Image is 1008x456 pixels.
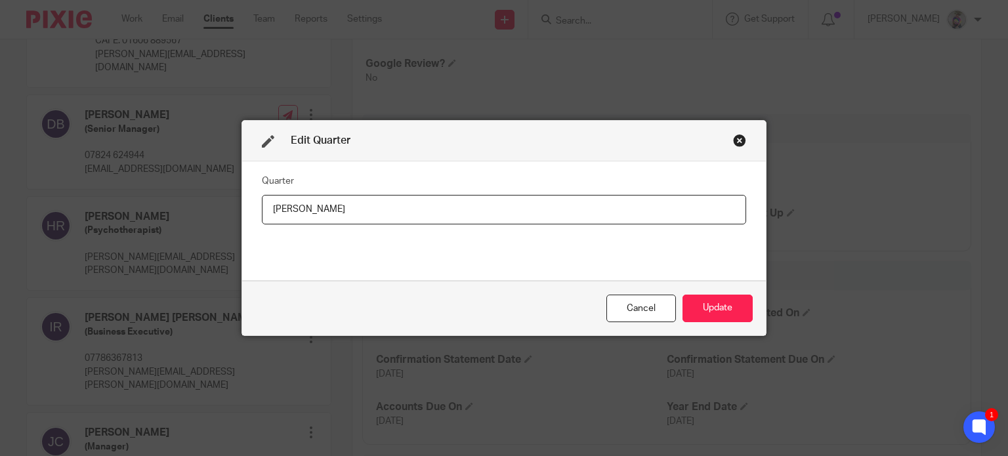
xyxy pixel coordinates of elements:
[682,295,753,323] button: Update
[985,408,998,421] div: 1
[291,135,350,146] span: Edit Quarter
[262,175,294,188] label: Quarter
[262,195,746,224] input: Quarter
[733,134,746,147] div: Close this dialog window
[606,295,676,323] div: Close this dialog window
